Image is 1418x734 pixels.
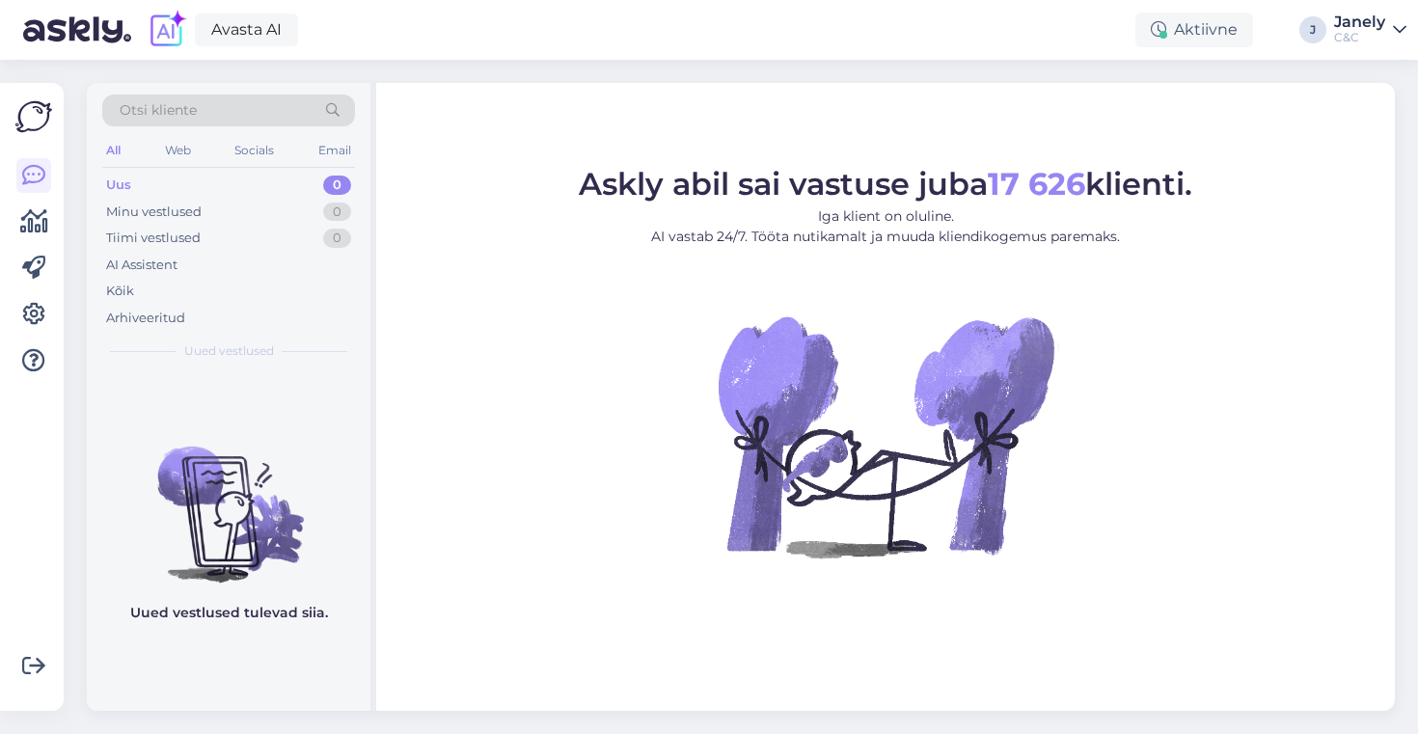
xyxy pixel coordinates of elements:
div: Tiimi vestlused [106,229,201,248]
div: 0 [323,229,351,248]
img: No chats [87,412,370,585]
div: Socials [231,138,278,163]
div: AI Assistent [106,256,177,275]
p: Iga klient on oluline. AI vastab 24/7. Tööta nutikamalt ja muuda kliendikogemus paremaks. [579,206,1192,247]
span: Otsi kliente [120,100,197,121]
a: Avasta AI [195,14,298,46]
div: Kõik [106,282,134,301]
img: explore-ai [147,10,187,50]
a: JanelyC&C [1334,14,1406,45]
div: C&C [1334,30,1385,45]
div: J [1299,16,1326,43]
div: Uus [106,176,131,195]
div: Aktiivne [1135,13,1253,47]
p: Uued vestlused tulevad siia. [130,603,328,623]
div: Janely [1334,14,1385,30]
div: Minu vestlused [106,203,202,222]
div: Email [314,138,355,163]
span: Uued vestlused [184,342,274,360]
div: 0 [323,176,351,195]
div: Arhiveeritud [106,309,185,328]
div: All [102,138,124,163]
div: Web [161,138,195,163]
img: No Chat active [712,262,1059,610]
img: Askly Logo [15,98,52,135]
span: Askly abil sai vastuse juba klienti. [579,165,1192,203]
b: 17 626 [988,165,1085,203]
div: 0 [323,203,351,222]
